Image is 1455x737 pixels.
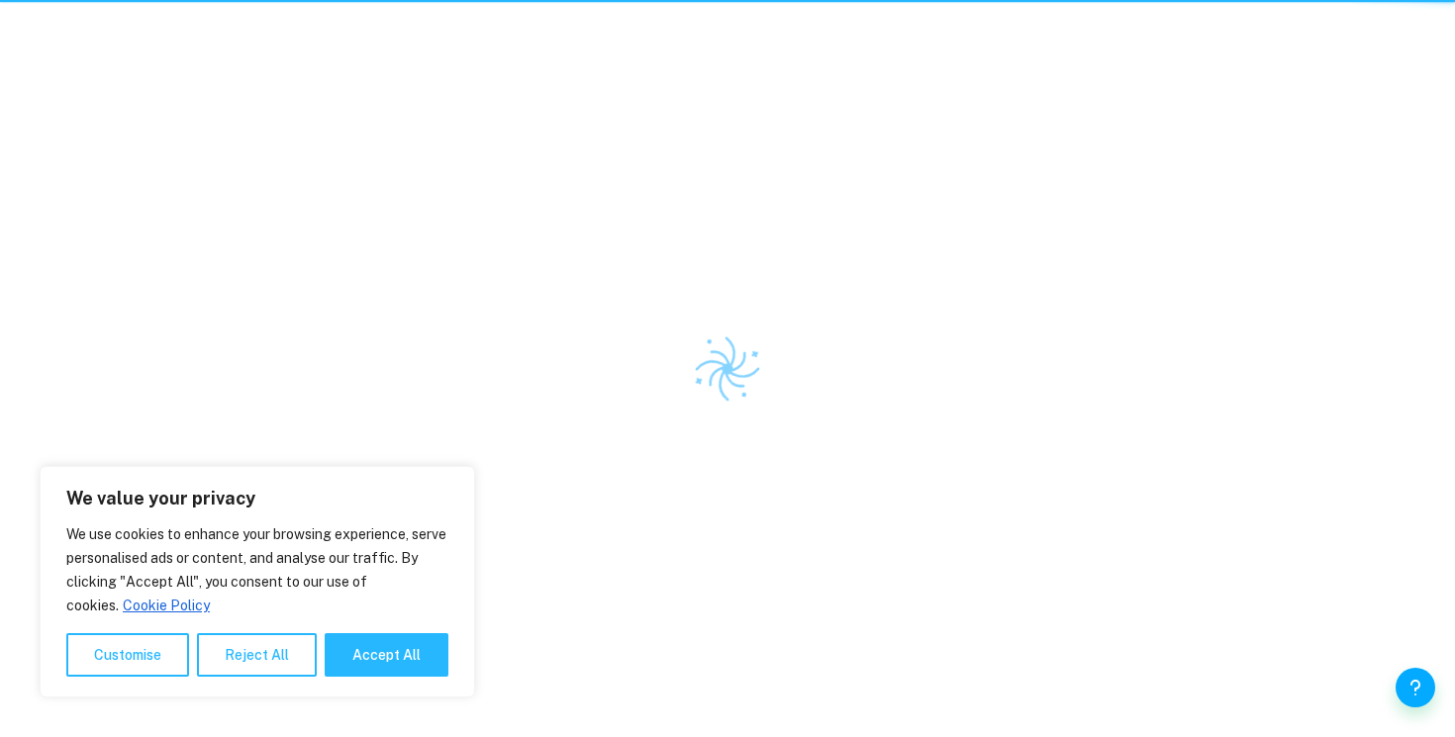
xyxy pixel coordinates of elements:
button: Reject All [197,633,317,677]
button: Help and Feedback [1396,668,1435,707]
div: We value your privacy [40,466,475,697]
img: Clastify logo [685,326,770,412]
a: Cookie Policy [122,597,211,614]
button: Accept All [325,633,448,677]
p: We value your privacy [66,487,448,510]
button: Customise [66,633,189,677]
p: We use cookies to enhance your browsing experience, serve personalised ads or content, and analys... [66,522,448,617]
